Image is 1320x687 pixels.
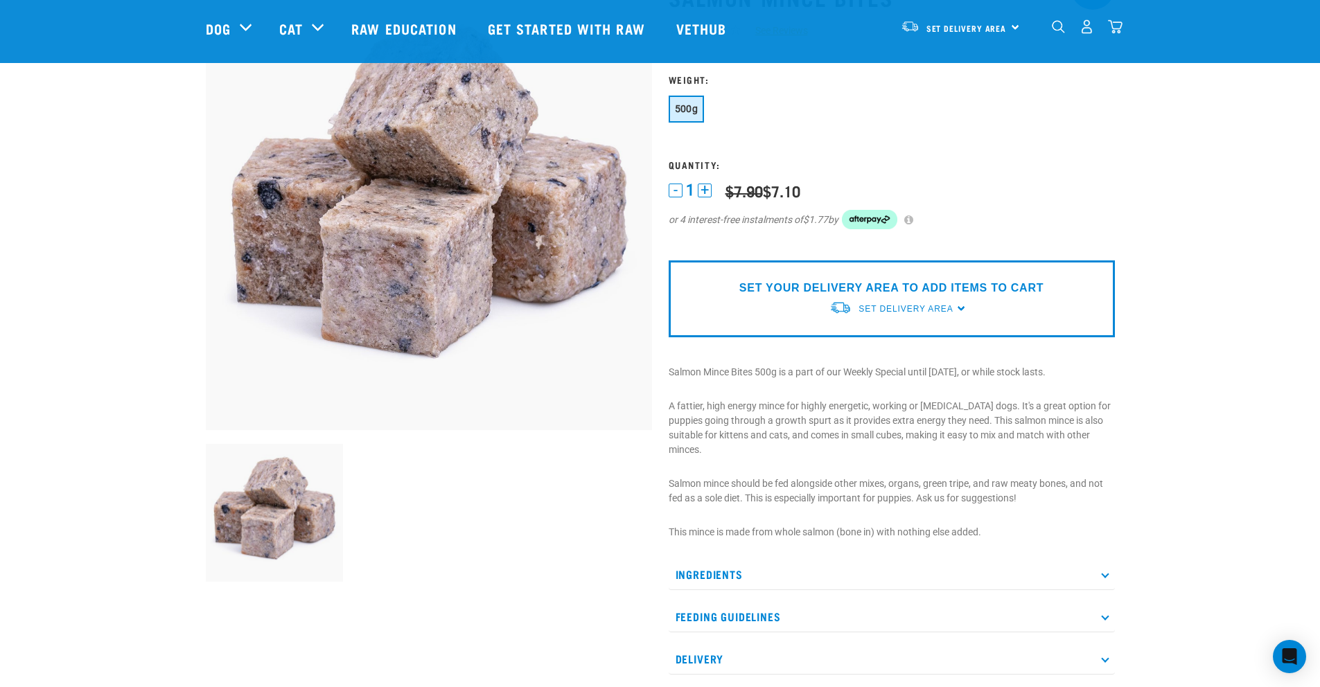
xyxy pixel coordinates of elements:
button: - [669,184,683,197]
img: van-moving.png [829,301,852,315]
img: Afterpay [842,210,897,229]
span: Set Delivery Area [859,304,953,314]
a: Vethub [662,1,744,56]
a: Dog [206,18,231,39]
a: Get started with Raw [474,1,662,56]
img: home-icon@2x.png [1108,19,1123,34]
span: 1 [686,183,694,197]
img: user.png [1080,19,1094,34]
button: + [698,184,712,197]
p: Salmon Mince Bites 500g is a part of our Weekly Special until [DATE], or while stock lasts. [669,365,1115,380]
p: This mince is made from whole salmon (bone in) with nothing else added. [669,525,1115,539]
p: Salmon mince should be fed alongside other mixes, organs, green tripe, and raw meaty bones, and n... [669,476,1115,506]
div: or 4 interest-free instalments of by [669,210,1115,229]
div: Open Intercom Messenger [1273,640,1306,673]
p: SET YOUR DELIVERY AREA TO ADD ITEMS TO CART [739,280,1044,296]
h3: Weight: [669,74,1115,84]
p: Delivery [669,643,1115,675]
img: van-moving.png [901,20,919,33]
a: Cat [279,18,303,39]
button: 500g [669,96,705,123]
h3: Quantity: [669,159,1115,170]
span: $1.77 [803,213,828,227]
img: 1141 Salmon Mince 01 [206,444,344,582]
p: Feeding Guidelines [669,601,1115,632]
strike: $7.90 [725,186,763,195]
p: A fattier, high energy mince for highly energetic, working or [MEDICAL_DATA] dogs. It's a great o... [669,399,1115,457]
span: Set Delivery Area [926,26,1007,30]
span: 500g [675,103,698,114]
div: $7.10 [725,182,800,199]
p: Ingredients [669,559,1115,590]
a: Raw Education [337,1,473,56]
img: home-icon-1@2x.png [1052,20,1065,33]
